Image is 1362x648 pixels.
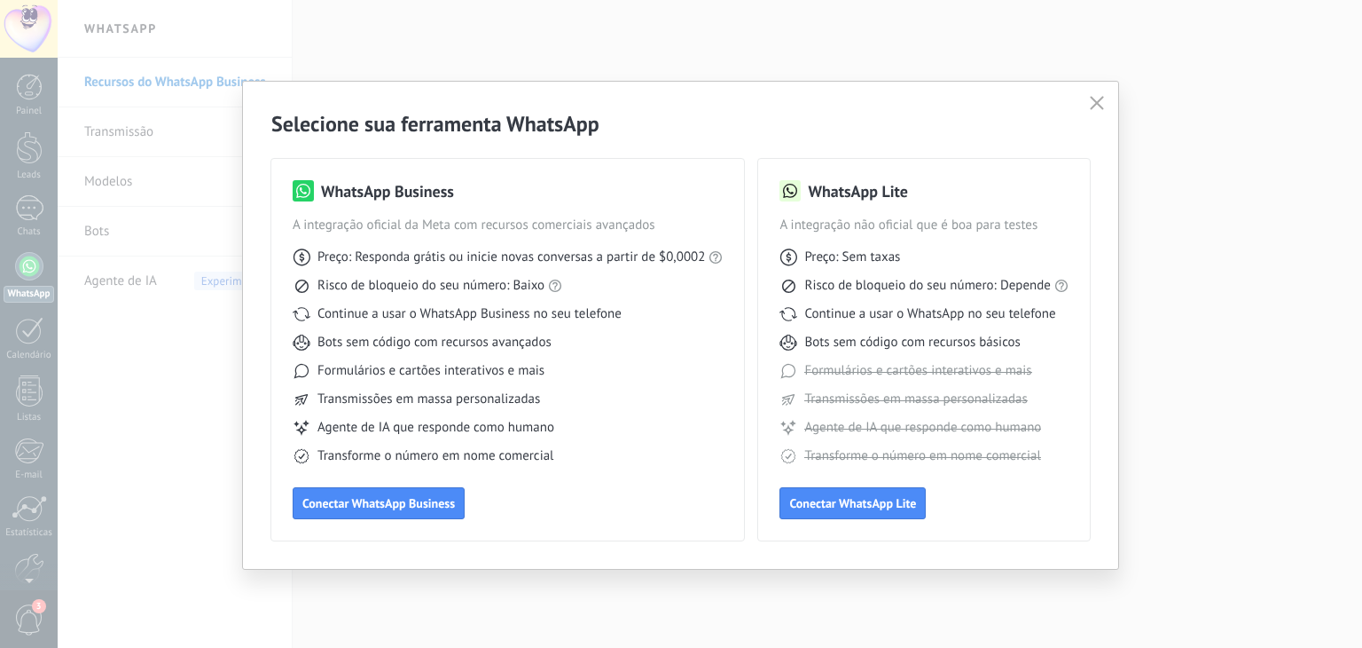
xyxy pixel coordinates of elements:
[317,249,705,266] span: Preço: Responda grátis ou inicie novas conversas a partir de $0,0002
[804,362,1031,380] span: Formulários e cartões interativos e mais
[804,305,1055,323] span: Continue a usar o WhatsApp no seu telefone
[317,362,544,380] span: Formulários e cartões interativos e mais
[804,249,900,266] span: Preço: Sem taxas
[804,334,1020,352] span: Bots sem código com recursos básicos
[317,305,622,323] span: Continue a usar o WhatsApp Business no seu telefone
[302,497,455,510] span: Conectar WhatsApp Business
[804,447,1040,465] span: Transforme o número em nome comercial
[779,487,926,519] button: Conectar WhatsApp Lite
[271,110,1090,138] h2: Selecione sua ferramenta WhatsApp
[317,419,554,437] span: Agente de IA que responde como humano
[804,391,1027,408] span: Transmissões em massa personalizadas
[317,277,544,295] span: Risco de bloqueio do seu número: Baixo
[317,391,540,408] span: Transmissões em massa personalizadas
[293,487,465,519] button: Conectar WhatsApp Business
[789,497,916,510] span: Conectar WhatsApp Lite
[808,180,907,202] h3: WhatsApp Lite
[804,419,1041,437] span: Agente de IA que responde como humano
[317,334,552,352] span: Bots sem código com recursos avançados
[779,217,1068,234] span: A integração não oficial que é boa para testes
[317,447,553,465] span: Transforme o número em nome comercial
[321,180,454,202] h3: WhatsApp Business
[293,217,723,234] span: A integração oficial da Meta com recursos comerciais avançados
[804,277,1051,295] span: Risco de bloqueio do seu número: Depende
